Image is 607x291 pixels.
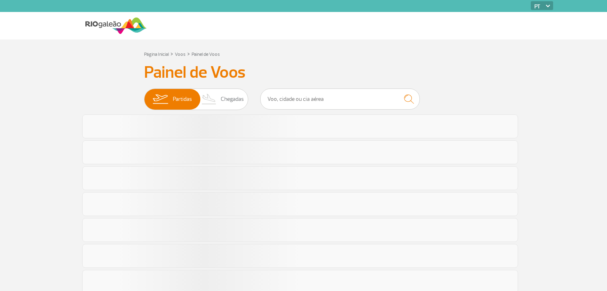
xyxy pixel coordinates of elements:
a: > [170,49,173,58]
span: Chegadas [221,89,244,110]
input: Voo, cidade ou cia aérea [260,88,420,110]
a: > [187,49,190,58]
h3: Painel de Voos [144,63,463,83]
img: slider-embarque [148,89,173,110]
span: Partidas [173,89,192,110]
a: Voos [175,51,186,57]
a: Página Inicial [144,51,169,57]
a: Painel de Voos [192,51,220,57]
img: slider-desembarque [198,89,221,110]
